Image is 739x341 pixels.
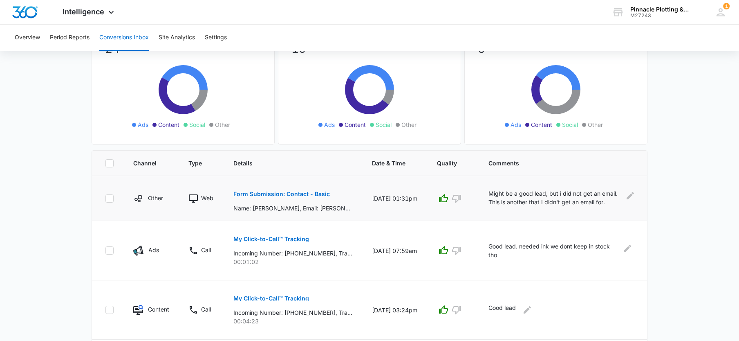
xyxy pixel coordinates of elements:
p: My Click-to-Call™ Tracking [233,296,309,301]
span: Ads [324,120,335,129]
p: 00:04:23 [233,317,352,325]
span: Type [188,159,202,167]
button: Edit Comments [621,242,634,255]
span: Intelligence [63,7,104,16]
button: Conversions Inbox [99,25,149,51]
button: My Click-to-Call™ Tracking [233,289,309,308]
td: [DATE] 01:31pm [362,176,427,221]
p: 00:01:02 [233,257,352,266]
div: notifications count [723,3,730,9]
span: Content [345,120,366,129]
span: Other [401,120,417,129]
td: [DATE] 03:24pm [362,280,427,340]
span: Ads [511,120,521,129]
button: Form Submission: Contact - Basic [233,184,330,204]
p: Might be a good lead, but i did not get an email. This is another that I didn't get an email for.... [488,189,622,208]
p: My Click-to-Call™ Tracking [233,236,309,242]
button: Overview [15,25,40,51]
span: Social [189,120,205,129]
span: Content [531,120,552,129]
span: Date & Time [372,159,405,167]
p: Incoming Number: [PHONE_NUMBER], Tracking Number: [PHONE_NUMBER], Ring To: [PHONE_NUMBER], Caller... [233,249,352,257]
button: Edit Comments [521,303,534,316]
p: Web [201,194,213,202]
span: Details [233,159,340,167]
button: Period Reports [50,25,90,51]
span: Quality [437,159,457,167]
p: Call [201,246,211,254]
p: Good lead [488,303,516,316]
p: Call [201,305,211,314]
p: Name: [PERSON_NAME], Email: [PERSON_NAME][EMAIL_ADDRESS][PERSON_NAME][DOMAIN_NAME], Phone: [PHONE... [233,204,352,212]
span: Social [562,120,578,129]
div: account id [630,13,690,18]
p: Content [148,305,169,314]
span: Social [376,120,392,129]
span: Other [588,120,603,129]
span: 1 [723,3,730,9]
span: Content [158,120,179,129]
p: Good lead. needed ink we dont keep in stock tho [488,242,616,259]
div: account name [630,6,690,13]
button: Site Analytics [159,25,195,51]
span: Channel [133,159,157,167]
p: Other [148,194,163,202]
span: Other [215,120,230,129]
p: Form Submission: Contact - Basic [233,191,330,197]
p: Incoming Number: [PHONE_NUMBER], Tracking Number: [PHONE_NUMBER], Ring To: [PHONE_NUMBER], Caller... [233,308,352,317]
button: My Click-to-Call™ Tracking [233,229,309,249]
p: Ads [148,246,159,254]
span: Comments [488,159,622,167]
span: Ads [138,120,148,129]
td: [DATE] 07:59am [362,221,427,280]
button: Settings [205,25,227,51]
button: Edit Comments [627,189,634,202]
